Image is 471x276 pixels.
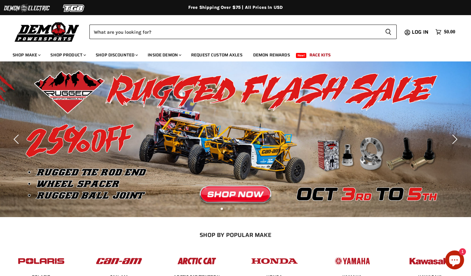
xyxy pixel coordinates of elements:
img: POPULAR_MAKE_logo_5_20258e7f-293c-4aac-afa8-159eaa299126.jpg [328,251,377,271]
img: POPULAR_MAKE_logo_3_027535af-6171-4c5e-a9bc-f0eccd05c5d6.jpg [172,251,221,271]
ul: Main menu [8,46,454,61]
li: Page dot 3 [235,208,237,210]
li: Page dot 1 [221,208,223,210]
button: Next [447,133,460,146]
img: Demon Electric Logo 2 [3,2,50,14]
li: Page dot 4 [241,208,244,210]
a: Shop Make [8,49,44,61]
a: Shop Discounted [91,49,142,61]
h2: SHOP BY POPULAR MAKE [8,232,463,238]
a: Demon Rewards [248,49,295,61]
button: Search [380,25,397,39]
form: Product [89,25,397,39]
img: POPULAR_MAKE_logo_6_76e8c46f-2d1e-4ecc-b320-194822857d41.jpg [406,251,455,271]
img: Demon Powersports [13,20,82,43]
span: $0.00 [444,29,455,35]
a: Race Kits [305,49,335,61]
inbox-online-store-chat: Shopify online store chat [443,250,466,271]
span: Log in [412,28,428,36]
a: Inside Demon [143,49,185,61]
a: Shop Product [46,49,90,61]
img: POPULAR_MAKE_logo_1_adc20308-ab24-48c4-9fac-e3c1a623d575.jpg [94,251,144,271]
img: TGB Logo 2 [50,2,98,14]
button: Previous [11,133,24,146]
a: Log in [409,29,432,35]
a: Request Custom Axles [186,49,247,61]
img: POPULAR_MAKE_logo_2_dba48cf1-af45-46d4-8f73-953a0f002620.jpg [17,251,66,271]
span: New! [296,53,307,58]
li: Page dot 2 [228,208,230,210]
img: POPULAR_MAKE_logo_4_4923a504-4bac-4306-a1be-165a52280178.jpg [250,251,299,271]
li: Page dot 5 [248,208,251,210]
a: $0.00 [432,27,458,37]
input: Search [89,25,380,39]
